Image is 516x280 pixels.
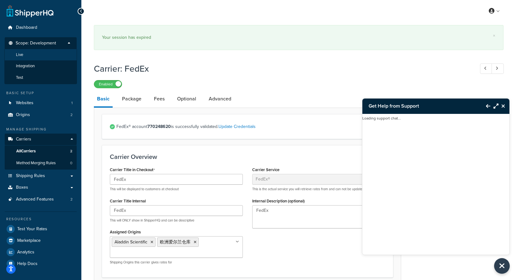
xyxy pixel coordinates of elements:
[70,149,72,154] span: 2
[252,187,385,191] p: This is the actual service you will retrieve rates from and can not be updated
[119,91,145,106] a: Package
[5,109,77,121] li: Origins
[5,194,77,205] a: Advanced Features2
[4,72,77,84] li: Test
[70,197,73,202] span: 2
[16,64,35,69] span: Integration
[5,194,77,205] li: Advanced Features
[16,197,54,202] span: Advanced Features
[16,173,45,179] span: Shipping Rules
[160,239,191,245] span: 欧洲爱尔兰仓库
[110,187,243,191] p: This will be displayed to customers at checkout
[16,160,56,166] span: Method Merging Rules
[110,260,243,265] p: Shipping Origins this carrier gives rates for
[174,91,199,106] a: Optional
[5,157,77,169] a: Method Merging Rules0
[480,99,490,113] button: Back to Resource Center
[5,258,77,269] a: Help Docs
[5,235,77,246] a: Marketplace
[16,112,30,118] span: Origins
[206,91,234,106] a: Advanced
[110,199,146,203] label: Carrier Title Internal
[5,97,77,109] a: Websites1
[16,75,23,80] span: Test
[362,99,480,114] h3: Get Help from Support
[5,134,77,145] a: Carriers
[5,170,77,182] a: Shipping Rules
[252,205,385,228] textarea: FedEx
[16,41,56,46] span: Scope: Development
[5,247,77,258] a: Analytics
[5,157,77,169] li: Method Merging Rules
[16,185,28,190] span: Boxes
[5,97,77,109] li: Websites
[94,63,468,75] h1: Carrier: FedEx
[5,145,77,157] a: AllCarriers2
[498,102,509,110] button: Close Resource Center
[110,218,243,223] p: This will ONLY show in ShipperHQ and can be descriptive
[362,114,509,123] p: Loading support chat...
[16,25,37,30] span: Dashboard
[252,167,279,172] label: Carrier Service
[110,167,155,172] label: Carrier Title in Checkout
[16,137,31,142] span: Carriers
[70,160,72,166] span: 0
[490,99,498,113] button: Maximize Resource Center
[16,100,33,106] span: Websites
[5,109,77,121] a: Origins2
[102,33,495,42] div: Your session has expired
[16,52,23,58] span: Live
[4,49,77,61] li: Live
[17,227,47,232] span: Test Your Rates
[16,149,36,154] span: All Carriers
[480,64,492,74] a: Previous Record
[110,153,385,160] h3: Carrier Overview
[147,123,171,130] strong: 770248620
[17,261,38,267] span: Help Docs
[5,134,77,169] li: Carriers
[5,22,77,33] a: Dashboard
[94,91,113,108] a: Basic
[151,91,168,106] a: Fees
[5,127,77,132] div: Manage Shipping
[5,182,77,193] a: Boxes
[5,223,77,235] a: Test Your Rates
[115,239,147,245] span: Aladdin Scientific
[17,238,41,243] span: Marketplace
[494,258,510,274] button: Close Resource Center
[252,199,305,203] label: Internal Description (optional)
[71,100,73,106] span: 1
[17,250,34,255] span: Analytics
[4,60,77,72] li: Integration
[5,216,77,222] div: Resources
[218,123,256,130] a: Update Credentials
[116,122,385,131] span: FedEx® account is successfully validated.
[94,80,122,88] label: Enabled
[110,230,141,234] label: Assigned Origins
[5,90,77,96] div: Basic Setup
[492,64,504,74] a: Next Record
[70,112,73,118] span: 2
[493,33,495,38] a: ×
